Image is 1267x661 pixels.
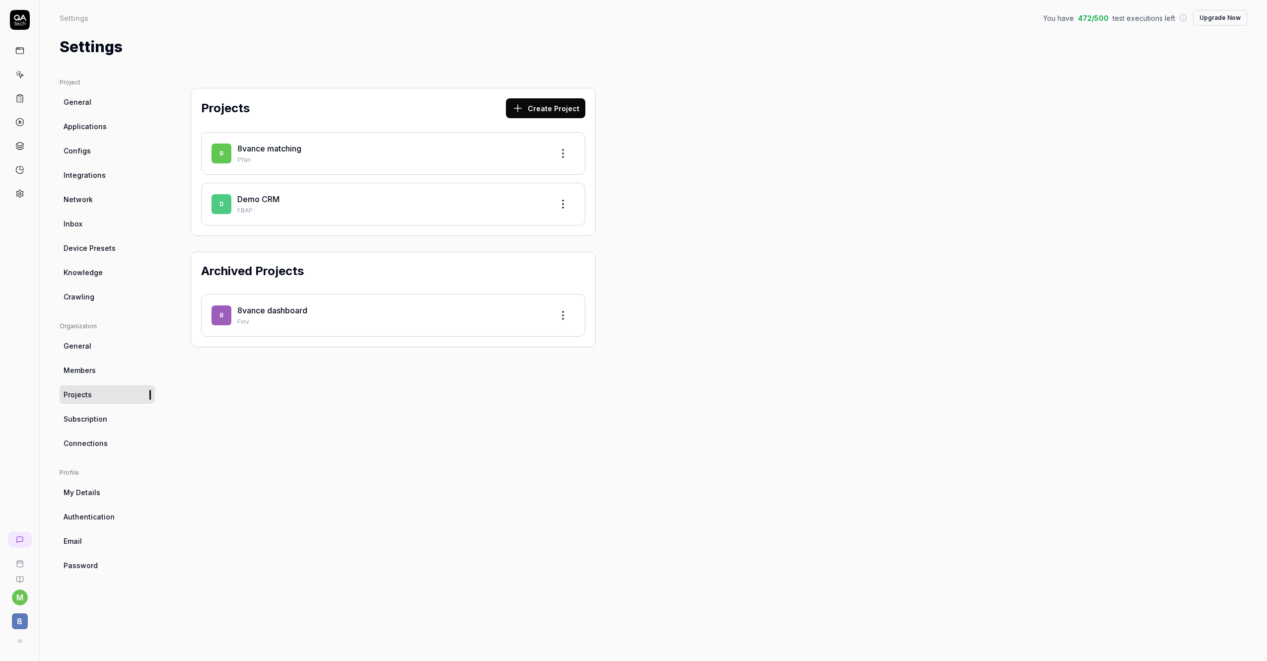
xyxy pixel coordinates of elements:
span: 8 [211,305,231,325]
a: Projects [60,385,155,404]
span: Applications [64,121,107,132]
span: Projects [64,389,92,400]
div: Project [60,78,155,87]
a: Connections [60,434,155,452]
a: 8vance matching [237,144,301,153]
a: Authentication [60,508,155,526]
span: 472 / 500 [1078,13,1109,23]
h1: Settings [60,36,123,58]
a: Integrations [60,166,155,184]
a: Configs [60,142,155,160]
span: 8 [211,144,231,163]
h2: Projects [201,99,250,117]
span: D [211,194,231,214]
a: Subscription [60,410,155,428]
span: Knowledge [64,267,103,278]
div: 8vance dashboard [237,304,545,316]
a: Knowledge [60,263,155,282]
a: Password [60,556,155,575]
span: Members [64,365,96,375]
div: Organization [60,322,155,331]
button: m [12,589,28,605]
span: 8 [12,613,28,629]
span: Device Presets [64,243,116,253]
span: You have [1043,13,1074,23]
button: Create Project [506,98,585,118]
p: FBAP [237,206,545,215]
span: Authentication [64,512,115,522]
a: Members [60,361,155,379]
span: test executions left [1113,13,1175,23]
a: My Details [60,483,155,502]
button: Upgrade Now [1193,10,1247,26]
span: Email [64,536,82,546]
a: Documentation [4,568,35,584]
span: Network [64,194,93,205]
a: Crawling [60,288,155,306]
a: Demo CRM [237,194,280,204]
p: Finv [237,317,545,326]
a: Inbox [60,215,155,233]
span: Connections [64,438,108,448]
div: Profile [60,468,155,477]
span: General [64,97,91,107]
span: Configs [64,146,91,156]
span: Inbox [64,219,82,229]
a: General [60,337,155,355]
a: Device Presets [60,239,155,257]
a: Book a call with us [4,552,35,568]
h2: Archived Projects [201,262,304,280]
a: General [60,93,155,111]
button: 8 [4,605,35,631]
span: General [64,341,91,351]
p: Pfan [237,155,545,164]
span: Integrations [64,170,106,180]
div: Settings [60,13,88,23]
span: Password [64,560,98,571]
a: New conversation [8,532,32,548]
a: Email [60,532,155,550]
span: My Details [64,487,100,498]
a: Network [60,190,155,209]
span: Subscription [64,414,107,424]
a: Applications [60,117,155,136]
span: Crawling [64,292,94,302]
